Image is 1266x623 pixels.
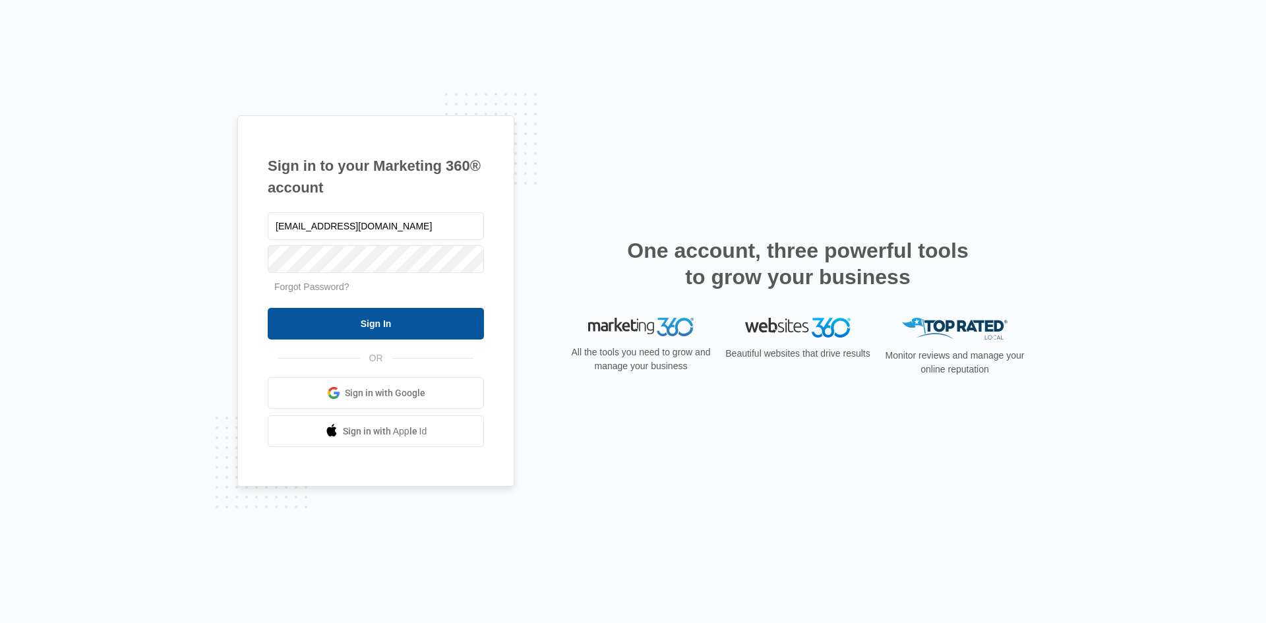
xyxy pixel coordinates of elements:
span: Sign in with Apple Id [343,425,427,438]
input: Email [268,212,484,240]
img: Websites 360 [745,318,851,337]
a: Forgot Password? [274,282,349,292]
a: Sign in with Apple Id [268,415,484,447]
p: Beautiful websites that drive results [724,347,872,361]
h2: One account, three powerful tools to grow your business [623,237,973,290]
input: Sign In [268,308,484,340]
img: Top Rated Local [902,318,1008,340]
p: All the tools you need to grow and manage your business [567,345,715,373]
span: Sign in with Google [345,386,425,400]
img: Marketing 360 [588,318,694,336]
p: Monitor reviews and manage your online reputation [881,349,1029,376]
a: Sign in with Google [268,377,484,409]
h1: Sign in to your Marketing 360® account [268,155,484,198]
span: OR [360,351,392,365]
